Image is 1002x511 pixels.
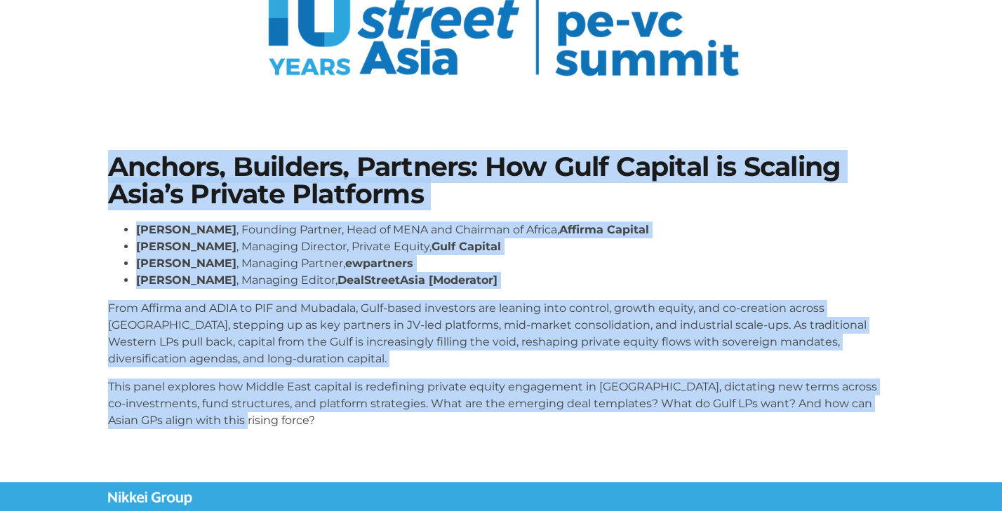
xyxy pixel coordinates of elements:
[136,222,894,238] li: , Founding Partner, Head of MENA and Chairman of Africa,
[108,491,192,505] img: Nikkei Group
[338,273,497,287] strong: DealStreetAsia [Moderator]
[345,257,413,270] strong: ewpartners
[108,300,894,367] p: From Affirma and ADIA to PIF and Mubadala, Gulf-based investors are leaning into control, growth ...
[559,223,649,236] strong: Affirma Capital
[136,238,894,255] li: , Managing Director, Private Equity,
[136,240,236,253] strong: [PERSON_NAME]
[136,255,894,272] li: , Managing Partner,
[108,154,894,207] h1: Anchors, Builders, Partners: How Gulf Capital is Scaling Asia’s Private Platforms
[136,257,236,270] strong: [PERSON_NAME]
[432,240,501,253] strong: Gulf Capital
[136,272,894,289] li: , Managing Editor,
[136,223,236,236] strong: [PERSON_NAME]
[108,379,894,429] p: This panel explores how Middle East capital is redefining private equity engagement in [GEOGRAPHI...
[136,273,236,287] strong: [PERSON_NAME]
